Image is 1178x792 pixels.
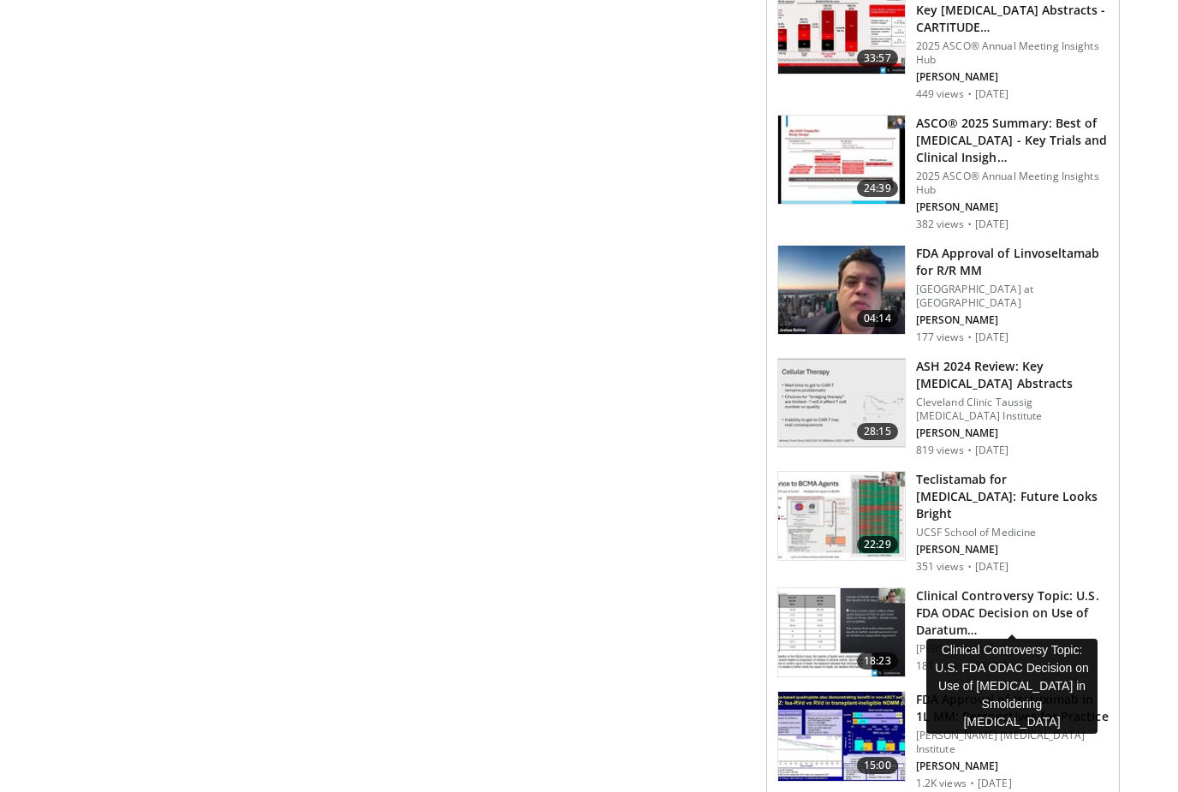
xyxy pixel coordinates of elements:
[778,588,905,677] img: df9867d5-2de1-4c7b-9415-a044dfe672f5.150x105_q85_crop-smart_upscale.jpg
[857,310,898,327] span: 04:14
[916,642,1109,656] p: [PERSON_NAME]
[916,659,964,673] p: 181 views
[967,444,972,457] div: ·
[967,560,972,574] div: ·
[916,396,1109,423] p: Cleveland Clinic Taussig [MEDICAL_DATA] Institute
[857,757,898,774] span: 15:00
[857,180,898,197] span: 24:39
[916,444,964,457] p: 819 views
[916,560,964,574] p: 351 views
[967,330,972,344] div: ·
[967,87,972,101] div: ·
[916,691,1109,725] h3: FDA Approval of Isatuximab in 1L MM: Perspectives for Practice
[916,471,1109,522] h3: Teclistamab for [MEDICAL_DATA]: Future Looks Bright
[777,245,1109,344] a: 04:14 FDA Approval of Linvoseltamab for R/R MM [GEOGRAPHIC_DATA] at [GEOGRAPHIC_DATA] [PERSON_NAM...
[857,423,898,440] span: 28:15
[778,116,905,205] img: df6c3242-74e8-4180-bf64-4f2da6a38997.150x105_q85_crop-smart_upscale.jpg
[916,759,1109,773] p: [PERSON_NAME]
[916,426,1109,440] p: [PERSON_NAME]
[857,652,898,670] span: 18:23
[777,115,1109,231] a: 24:39 ASCO® 2025 Summary: Best of [MEDICAL_DATA] - Key Trials and Clinical Insigh… 2025 ASCO® Ann...
[777,471,1109,574] a: 22:29 Teclistamab for [MEDICAL_DATA]: Future Looks Bright UCSF School of Medicine [PERSON_NAME] 3...
[916,87,964,101] p: 449 views
[916,543,1109,557] p: [PERSON_NAME]
[777,587,1109,678] a: 18:23 Clinical Controversy Topic: U.S. FDA ODAC Decision on Use of Daratum… [PERSON_NAME] 181 vie...
[975,87,1009,101] p: [DATE]
[978,777,1012,790] p: [DATE]
[857,50,898,67] span: 33:57
[777,691,1109,790] a: 15:00 FDA Approval of Isatuximab in 1L MM: Perspectives for Practice [PERSON_NAME] [MEDICAL_DATA]...
[916,115,1109,166] h3: ASCO® 2025 Summary: Best of [MEDICAL_DATA] - Key Trials and Clinical Insigh…
[778,359,905,448] img: 9751c445-bcde-4fe2-a5ce-ea03bedca2bc.150x105_q85_crop-smart_upscale.jpg
[916,358,1109,392] h3: ASH 2024 Review: Key [MEDICAL_DATA] Abstracts
[916,526,1109,539] p: UCSF School of Medicine
[778,472,905,561] img: 689fcda4-6e0c-4a54-8b7a-0fe7df031f4a.150x105_q85_crop-smart_upscale.jpg
[926,639,1098,734] div: Clinical Controversy Topic: U.S. FDA ODAC Decision on Use of [MEDICAL_DATA] in Smoldering [MEDICA...
[916,170,1109,197] p: 2025 ASCO® Annual Meeting Insights Hub
[916,587,1109,639] h3: Clinical Controversy Topic: U.S. FDA ODAC Decision on Use of Daratum…
[967,217,972,231] div: ·
[970,777,974,790] div: ·
[778,692,905,781] img: 93e81924-5382-4b4f-a06b-0edfa2374aad.150x105_q85_crop-smart_upscale.jpg
[916,283,1109,310] p: [GEOGRAPHIC_DATA] at [GEOGRAPHIC_DATA]
[916,729,1109,756] p: [PERSON_NAME] [MEDICAL_DATA] Institute
[916,245,1109,279] h3: FDA Approval of Linvoseltamab for R/R MM
[916,217,964,231] p: 382 views
[857,536,898,553] span: 22:29
[975,444,1009,457] p: [DATE]
[975,217,1009,231] p: [DATE]
[975,560,1009,574] p: [DATE]
[916,313,1109,327] p: [PERSON_NAME]
[975,330,1009,344] p: [DATE]
[916,70,1109,84] p: [PERSON_NAME]
[777,358,1109,457] a: 28:15 ASH 2024 Review: Key [MEDICAL_DATA] Abstracts Cleveland Clinic Taussig [MEDICAL_DATA] Insti...
[778,246,905,335] img: df07f70d-4bc1-445c-9e20-fcf3511d9d47.150x105_q85_crop-smart_upscale.jpg
[916,39,1109,67] p: 2025 ASCO® Annual Meeting Insights Hub
[916,777,967,790] p: 1.2K views
[916,200,1109,214] p: [PERSON_NAME]
[916,330,964,344] p: 177 views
